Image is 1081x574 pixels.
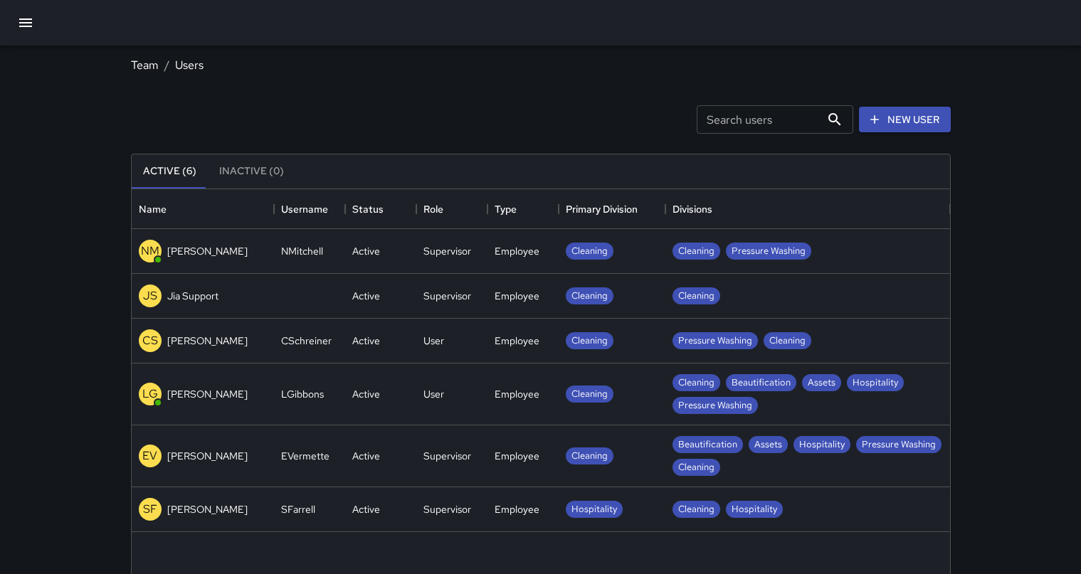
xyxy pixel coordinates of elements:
div: LGibbons [281,387,324,401]
p: [PERSON_NAME] [167,244,248,258]
span: Assets [749,438,788,452]
span: Cleaning [673,289,720,303]
span: Assets [802,376,841,390]
p: JS [143,287,157,304]
button: Active (6) [132,154,208,188]
div: Primary Division [566,189,638,229]
p: [PERSON_NAME] [167,502,248,516]
p: [PERSON_NAME] [167,334,248,348]
div: Employee [495,334,539,348]
span: Pressure Washing [673,399,758,413]
a: New User [859,107,951,133]
a: Users [175,58,204,73]
p: Jia Support [167,289,218,303]
div: Active [352,387,380,401]
div: Active [352,334,380,348]
p: EV [142,447,157,464]
div: Type [495,189,517,229]
div: Divisions [673,189,712,229]
p: NM [141,243,159,260]
span: Pressure Washing [673,334,758,348]
div: EVermette [281,449,329,463]
p: [PERSON_NAME] [167,387,248,401]
div: Type [487,189,559,229]
div: Employee [495,387,539,401]
span: Hospitality [726,503,783,516]
span: Pressure Washing [726,245,811,258]
span: Beautification [726,376,796,390]
div: Supervisor [423,502,471,516]
div: Employee [495,244,539,258]
span: Cleaning [673,245,720,258]
div: Username [281,189,328,229]
span: Cleaning [566,450,613,463]
p: [PERSON_NAME] [167,449,248,463]
div: CSchreiner [281,334,332,348]
span: Beautification [673,438,743,452]
div: Divisions [665,189,950,229]
span: Cleaning [673,461,720,474]
li: / [164,57,169,74]
span: Hospitality [793,438,850,452]
span: Cleaning [673,376,720,390]
div: User [423,387,444,401]
div: Role [423,189,443,229]
span: Cleaning [566,289,613,303]
span: Hospitality [847,376,904,390]
p: LG [142,386,158,403]
div: Active [352,502,380,516]
div: Status [352,189,384,229]
div: Supervisor [423,449,471,463]
div: Supervisor [423,289,471,303]
p: SF [143,501,157,518]
a: Team [131,58,159,73]
span: Cleaning [566,388,613,401]
span: Cleaning [764,334,811,348]
div: Supervisor [423,244,471,258]
div: Active [352,289,380,303]
div: Employee [495,449,539,463]
button: Inactive (0) [208,154,295,188]
div: Role [416,189,487,229]
div: SFarrell [281,502,315,516]
p: CS [142,332,158,349]
div: User [423,334,444,348]
div: Username [274,189,345,229]
div: Employee [495,502,539,516]
div: Primary Division [559,189,665,229]
div: Active [352,244,380,258]
div: Status [345,189,416,229]
span: Cleaning [673,503,720,516]
div: Active [352,449,380,463]
span: Pressure Washing [856,438,942,452]
span: Cleaning [566,245,613,258]
div: NMitchell [281,244,323,258]
div: Name [132,189,274,229]
div: Name [139,189,167,229]
div: Employee [495,289,539,303]
span: Hospitality [566,503,623,516]
span: Cleaning [566,334,613,348]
